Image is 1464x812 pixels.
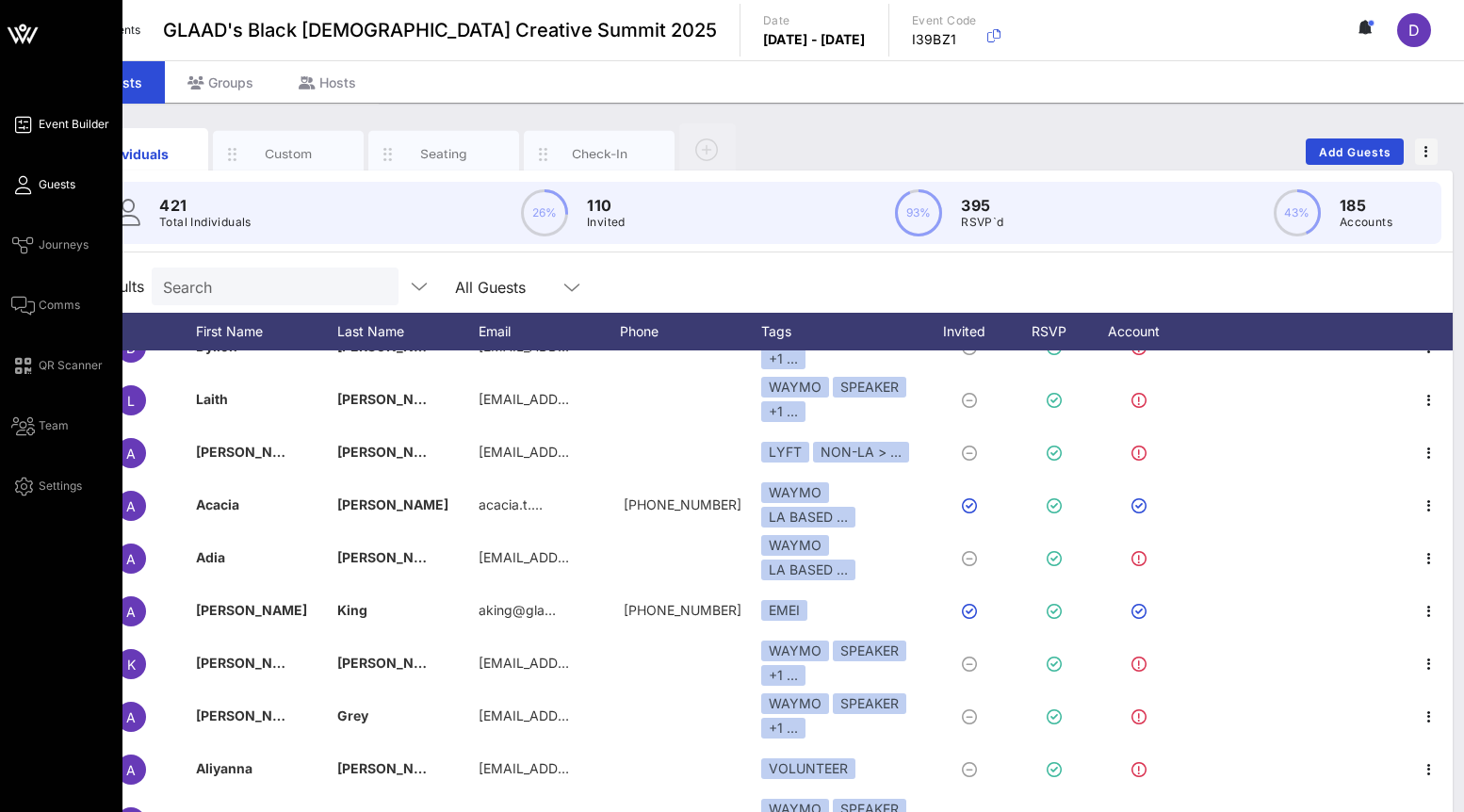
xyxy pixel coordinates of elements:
[11,354,103,377] a: QR Scanner
[912,30,977,49] p: I39BZ1
[624,602,741,618] span: +12025100251
[961,213,1003,232] p: RSVP`d
[761,693,829,714] div: WAYMO
[39,116,109,133] span: Event Builder
[761,718,805,739] div: +1 ...
[1306,138,1404,165] button: Add Guests
[479,391,706,407] span: [EMAIL_ADDRESS][DOMAIN_NAME]
[624,496,741,512] span: +12016391615
[196,391,228,407] span: Laith
[337,602,367,618] span: King
[761,600,807,621] div: EMEI
[337,655,448,671] span: [PERSON_NAME]
[761,349,805,369] div: +1 ...
[761,507,855,528] div: LA BASED …
[813,442,909,463] div: NON-LA > …
[39,236,89,253] span: Journeys
[479,444,706,460] span: [EMAIL_ADDRESS][DOMAIN_NAME]
[479,655,706,671] span: [EMAIL_ADDRESS][DOMAIN_NAME]
[126,551,136,567] span: A
[912,11,977,30] p: Event Code
[337,313,479,350] div: Last Name
[126,709,136,725] span: A
[11,475,82,497] a: Settings
[126,762,136,778] span: A
[126,498,136,514] span: A
[1397,13,1431,47] div: D
[620,313,761,350] div: Phone
[196,313,337,350] div: First Name
[479,549,706,565] span: [EMAIL_ADDRESS][DOMAIN_NAME]
[833,693,906,714] div: SPEAKER
[763,30,866,49] p: [DATE] - [DATE]
[761,377,829,398] div: WAYMO
[479,707,706,723] span: [EMAIL_ADDRESS][DOMAIN_NAME]
[196,760,252,776] span: Aliyanna
[761,641,829,661] div: WAYMO
[11,234,89,256] a: Journeys
[39,357,103,374] span: QR Scanner
[479,584,556,637] p: aking@gla…
[11,173,75,196] a: Guests
[39,417,69,434] span: Team
[921,313,1025,350] div: Invited
[163,16,717,44] span: GLAAD's Black [DEMOGRAPHIC_DATA] Creative Summit 2025
[39,478,82,495] span: Settings
[761,482,829,503] div: WAYMO
[763,11,866,30] p: Date
[761,758,855,779] div: VOLUNTEER
[761,442,809,463] div: LYFT
[1408,21,1420,40] span: D
[761,560,855,580] div: LA BASED …
[127,657,136,673] span: K
[196,655,307,671] span: [PERSON_NAME]
[337,496,448,512] span: [PERSON_NAME]
[587,194,626,217] p: 110
[833,377,906,398] div: SPEAKER
[402,145,486,163] div: Seating
[558,145,642,163] div: Check-In
[761,401,805,422] div: +1 ...
[337,549,448,565] span: [PERSON_NAME]
[833,641,906,661] div: SPEAKER
[1340,213,1392,232] p: Accounts
[196,444,307,460] span: [PERSON_NAME]
[961,194,1003,217] p: 395
[479,760,706,776] span: [EMAIL_ADDRESS][DOMAIN_NAME]
[479,313,620,350] div: Email
[39,297,80,314] span: Comms
[761,313,921,350] div: Tags
[127,393,135,409] span: L
[159,194,252,217] p: 421
[479,479,543,531] p: acacia.t.…
[196,549,225,565] span: Adia
[39,176,75,193] span: Guests
[11,414,69,437] a: Team
[1318,145,1392,159] span: Add Guests
[196,602,307,618] span: [PERSON_NAME]
[247,145,331,163] div: Custom
[11,294,80,317] a: Comms
[1091,313,1195,350] div: Account
[337,444,448,460] span: [PERSON_NAME]
[165,61,276,104] div: Groups
[126,604,136,620] span: A
[455,279,526,296] div: All Guests
[337,391,448,407] span: [PERSON_NAME]
[1340,194,1392,217] p: 185
[761,665,805,686] div: +1 ...
[337,707,368,723] span: Grey
[337,760,448,776] span: [PERSON_NAME]
[444,268,594,305] div: All Guests
[761,535,829,556] div: WAYMO
[587,213,626,232] p: Invited
[11,113,109,136] a: Event Builder
[196,707,307,723] span: [PERSON_NAME]
[276,61,379,104] div: Hosts
[196,496,239,512] span: Acacia
[91,144,175,164] div: Individuals
[1025,313,1091,350] div: RSVP
[159,213,252,232] p: Total Individuals
[126,446,136,462] span: A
